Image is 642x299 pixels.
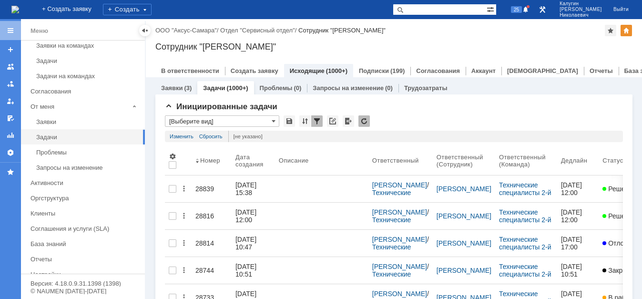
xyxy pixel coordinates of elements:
a: Активности [27,175,143,190]
div: Оргструктура [31,195,139,202]
div: / [220,27,298,34]
div: [DATE] 10:47 [235,236,258,251]
div: Задачи на командах [36,72,139,80]
div: Дедлайн [561,157,587,164]
div: / [372,236,429,251]
div: Активности [31,179,139,186]
div: Добавить в избранное [605,25,616,36]
a: [PERSON_NAME] [372,290,427,298]
a: Аккаунт [471,67,496,74]
span: Закрыт [602,267,631,274]
div: 28744 [195,267,228,274]
a: Отчеты [27,252,143,267]
a: [DATE] 10:51 [232,257,275,284]
div: Создать [103,4,152,15]
span: Инициированные задачи [165,102,277,111]
div: (0) [385,84,393,92]
a: [DATE] 17:00 [557,230,599,257]
a: [PERSON_NAME] [372,236,427,243]
a: [DATE] 15:38 [232,175,275,202]
div: Меню [31,25,48,37]
a: [DATE] 12:00 [557,175,599,202]
div: (1000+) [226,84,248,92]
div: Статус [602,157,623,164]
a: Согласования [27,84,143,99]
a: [DATE] 12:00 [557,203,599,229]
span: Николаевич [560,12,602,18]
a: Трудозатраты [404,84,448,92]
a: Отдел "Сервисный отдел" [220,27,295,34]
div: Запросы на изменение [36,164,139,171]
a: ООО "Аксус-Самара" [155,27,217,34]
div: Обновлять список [358,115,370,127]
th: Номер [192,146,232,175]
div: (0) [294,84,301,92]
div: 28816 [195,212,228,220]
div: Ответственный (Сотрудник) [437,154,484,168]
a: Мои заявки [3,93,18,109]
div: Изменить домашнюю страницу [621,25,632,36]
a: Технические специалисты 2-й линии (инженеры) [499,181,553,212]
div: Дата создания [235,154,264,168]
span: Решена [602,212,632,220]
a: 28744 [192,261,232,280]
a: Настройки [3,145,18,160]
a: 28814 [192,234,232,253]
a: База знаний [27,237,143,251]
div: / [372,181,429,196]
a: Согласования [416,67,460,74]
a: [PERSON_NAME] [437,212,491,220]
a: Перейти на домашнюю страницу [11,6,19,13]
div: Ответственный [372,157,419,164]
a: Заявки на командах [3,59,18,74]
a: Перейти в интерфейс администратора [537,4,548,15]
span: Отложена [602,239,640,247]
a: [PERSON_NAME] [437,185,491,193]
a: Задачи [32,130,143,144]
a: Клиенты [27,206,143,221]
div: От меня [31,103,129,110]
div: Заявки [36,118,139,125]
div: / [372,263,429,278]
a: [DATE] 10:47 [232,230,275,257]
a: Создать заявку [231,67,278,74]
div: Согласования [31,88,139,95]
div: [DATE] 10:51 [561,263,584,278]
a: 28816 [192,206,232,226]
a: Запросы на изменение [32,160,143,175]
a: Отчеты [3,128,18,143]
a: Заявки на командах [32,38,143,53]
div: Соглашения и услуги (SLA) [31,225,139,232]
a: [DATE] 10:51 [557,257,599,284]
a: Проблемы [32,145,143,160]
span: Настройки [169,153,176,160]
a: Создать заявку [3,42,18,57]
a: Мои согласования [3,111,18,126]
th: Ответственный (Сотрудник) [433,146,495,175]
a: Технические специалисты 2-й линии (инженеры) [372,243,429,266]
div: Проблемы [36,149,139,156]
a: В ответственности [161,67,219,74]
a: Оргструктура [27,191,143,206]
div: Заявки на командах [36,42,139,49]
div: Фильтрация... [311,115,323,127]
div: © NAUMEN [DATE]-[DATE] [31,288,135,294]
a: Заявки [32,114,143,129]
th: Дедлайн [557,146,599,175]
div: (3) [184,84,192,92]
a: [PERSON_NAME] [372,263,427,270]
div: Скопировать ссылку на список [327,115,338,127]
div: Задачи [36,134,139,141]
div: Ответственный (Команда) [499,154,546,168]
div: [DATE] 17:00 [561,236,584,251]
a: Настройки [27,267,143,282]
div: (199) [390,67,405,74]
span: Расширенный поиск [487,4,496,13]
a: Заявки [161,84,183,92]
a: Запросы на изменение [313,84,384,92]
a: Заявки в моей ответственности [3,76,18,92]
a: Изменить [170,131,194,142]
div: [DATE] 12:00 [561,208,584,224]
a: Соглашения и услуги (SLA) [27,221,143,236]
div: [DATE] 15:38 [235,181,258,196]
